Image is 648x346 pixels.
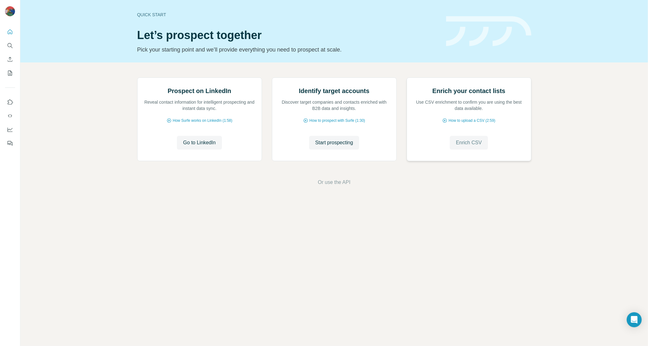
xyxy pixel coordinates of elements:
h2: Enrich your contact lists [432,86,505,95]
span: Go to LinkedIn [183,139,216,146]
button: Use Surfe API [5,110,15,121]
div: Quick start [137,12,439,18]
span: Start prospecting [315,139,353,146]
button: Quick start [5,26,15,37]
h1: Let’s prospect together [137,29,439,42]
h2: Identify target accounts [299,86,369,95]
button: Enrich CSV [450,136,488,150]
span: How Surfe works on LinkedIn (1:58) [173,118,233,123]
img: banner [446,16,531,47]
button: Start prospecting [309,136,359,150]
button: Feedback [5,138,15,149]
img: Avatar [5,6,15,16]
button: My lists [5,67,15,79]
button: Go to LinkedIn [177,136,222,150]
button: Dashboard [5,124,15,135]
p: Discover target companies and contacts enriched with B2B data and insights. [279,99,390,111]
p: Reveal contact information for intelligent prospecting and instant data sync. [144,99,255,111]
p: Pick your starting point and we’ll provide everything you need to prospect at scale. [137,45,439,54]
h2: Prospect on LinkedIn [168,86,231,95]
div: Open Intercom Messenger [627,312,642,327]
button: Or use the API [318,179,350,186]
span: How to prospect with Surfe (1:30) [309,118,365,123]
button: Enrich CSV [5,54,15,65]
button: Use Surfe on LinkedIn [5,96,15,108]
button: Search [5,40,15,51]
span: Enrich CSV [456,139,482,146]
p: Use CSV enrichment to confirm you are using the best data available. [413,99,525,111]
span: How to upload a CSV (2:59) [449,118,495,123]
